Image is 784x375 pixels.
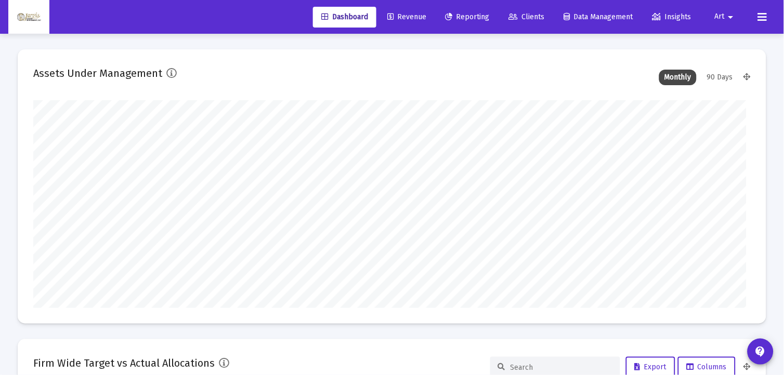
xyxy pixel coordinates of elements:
span: Data Management [564,12,633,21]
div: 90 Days [702,70,738,85]
mat-icon: arrow_drop_down [725,7,737,28]
span: Reporting [446,12,490,21]
span: Art [715,12,725,21]
a: Reporting [437,7,498,28]
h2: Assets Under Management [33,65,162,82]
h2: Firm Wide Target vs Actual Allocations [33,355,215,371]
span: Revenue [387,12,426,21]
a: Dashboard [313,7,376,28]
mat-icon: contact_support [754,345,767,358]
a: Insights [644,7,700,28]
a: Clients [501,7,553,28]
span: Export [635,363,667,371]
img: Dashboard [16,7,42,28]
input: Search [511,363,612,372]
a: Data Management [556,7,642,28]
div: Monthly [659,70,697,85]
span: Clients [509,12,545,21]
span: Columns [687,363,727,371]
button: Art [702,6,750,27]
span: Insights [652,12,691,21]
span: Dashboard [321,12,368,21]
a: Revenue [379,7,435,28]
